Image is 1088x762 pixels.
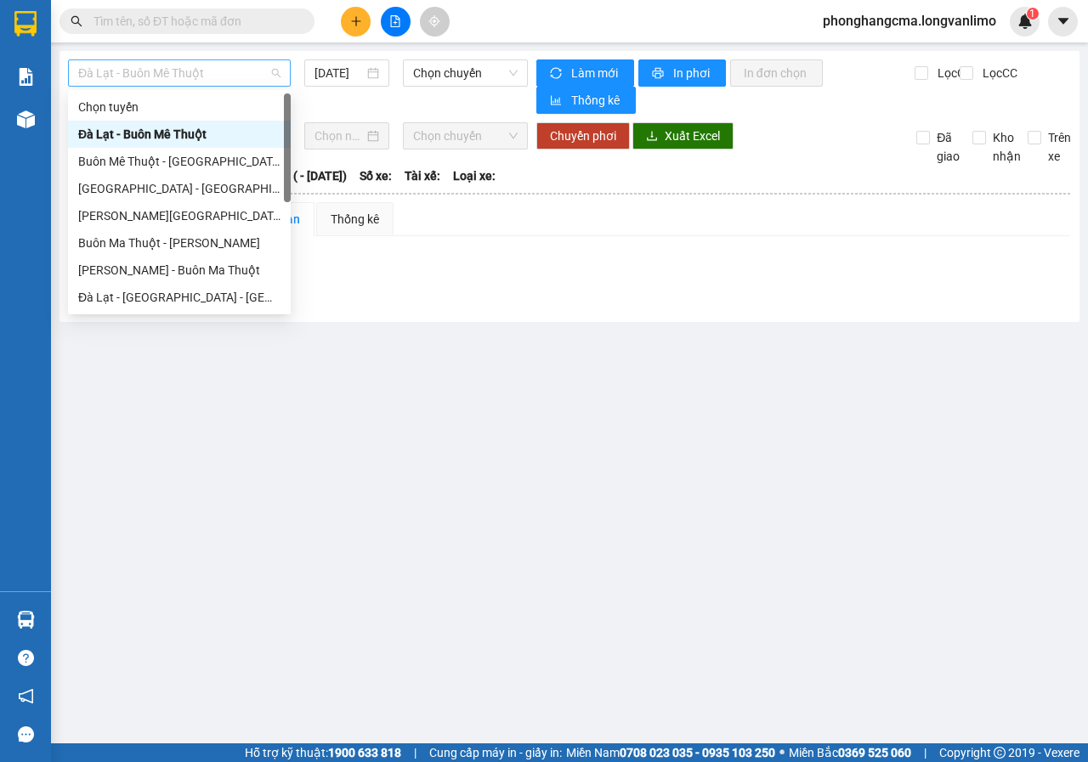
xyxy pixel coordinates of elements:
[17,110,35,128] img: warehouse-icon
[620,746,775,759] strong: 0708 023 035 - 0935 103 250
[78,206,280,225] div: [PERSON_NAME][GEOGRAPHIC_DATA]
[536,122,630,150] button: Chuyển phơi
[413,60,517,86] span: Chọn chuyến
[414,743,416,762] span: |
[1056,14,1071,29] span: caret-down
[18,650,34,666] span: question-circle
[420,7,450,37] button: aim
[14,11,37,37] img: logo-vxr
[78,179,280,198] div: [GEOGRAPHIC_DATA] - [GEOGRAPHIC_DATA] (Cao tốc)
[931,64,975,82] span: Lọc CR
[68,121,291,148] div: Đà Lạt - Buôn Mê Thuột
[78,60,280,86] span: Đà Lạt - Buôn Mê Thuột
[245,743,401,762] span: Hỗ trợ kỹ thuật:
[78,234,280,252] div: Buôn Ma Thuột - [PERSON_NAME]
[429,743,562,762] span: Cung cấp máy in - giấy in:
[1041,128,1078,166] span: Trên xe
[341,7,371,37] button: plus
[638,59,726,87] button: printerIn phơi
[68,202,291,229] div: Hồ Chí Minh - Đà Lạt
[17,68,35,86] img: solution-icon
[550,67,564,81] span: sync
[976,64,1020,82] span: Lọc CC
[78,288,280,307] div: Đà Lạt - [GEOGRAPHIC_DATA] - [GEOGRAPHIC_DATA]
[1017,14,1033,29] img: icon-new-feature
[246,167,347,185] span: Chuyến: ( - [DATE])
[68,148,291,175] div: Buôn Mê Thuột - Đà Lạt
[68,229,291,257] div: Buôn Ma Thuột - Hồ Chí Minh
[571,64,620,82] span: Làm mới
[68,175,291,202] div: Nha Trang - Sài Gòn (Cao tốc)
[673,64,712,82] span: In phơi
[331,210,379,229] div: Thống kê
[550,94,564,108] span: bar-chart
[78,152,280,171] div: Buôn Mê Thuột - [GEOGRAPHIC_DATA]
[453,167,496,185] span: Loại xe:
[1029,8,1035,20] span: 1
[730,59,823,87] button: In đơn chọn
[413,123,517,149] span: Chọn chuyến
[536,87,636,114] button: bar-chartThống kê
[566,743,775,762] span: Miền Nam
[314,127,364,145] input: Chọn ngày
[405,167,440,185] span: Tài xế:
[93,12,294,31] input: Tìm tên, số ĐT hoặc mã đơn
[986,128,1028,166] span: Kho nhận
[78,261,280,279] div: [PERSON_NAME] - Buôn Ma Thuột
[389,15,401,27] span: file-add
[17,611,35,629] img: warehouse-icon
[381,7,411,37] button: file-add
[536,59,634,87] button: syncLàm mới
[68,93,291,121] div: Chọn tuyến
[789,743,911,762] span: Miền Bắc
[78,98,280,116] div: Chọn tuyến
[924,743,926,762] span: |
[71,15,82,27] span: search
[68,257,291,284] div: Hồ Chí Minh - Buôn Ma Thuột
[779,749,785,756] span: ⚪️
[838,746,911,759] strong: 0369 525 060
[18,688,34,704] span: notification
[328,746,401,759] strong: 1900 633 818
[314,64,364,82] input: 14/10/2025
[930,128,966,166] span: Đã giao
[68,284,291,311] div: Đà Lạt - Sài Gòn - Bình Dương
[994,747,1006,759] span: copyright
[360,167,392,185] span: Số xe:
[350,15,362,27] span: plus
[428,15,440,27] span: aim
[652,67,666,81] span: printer
[78,125,280,144] div: Đà Lạt - Buôn Mê Thuột
[571,91,622,110] span: Thống kê
[809,10,1010,31] span: phonghangcma.longvanlimo
[632,122,734,150] button: downloadXuất Excel
[1027,8,1039,20] sup: 1
[1048,7,1078,37] button: caret-down
[18,726,34,742] span: message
